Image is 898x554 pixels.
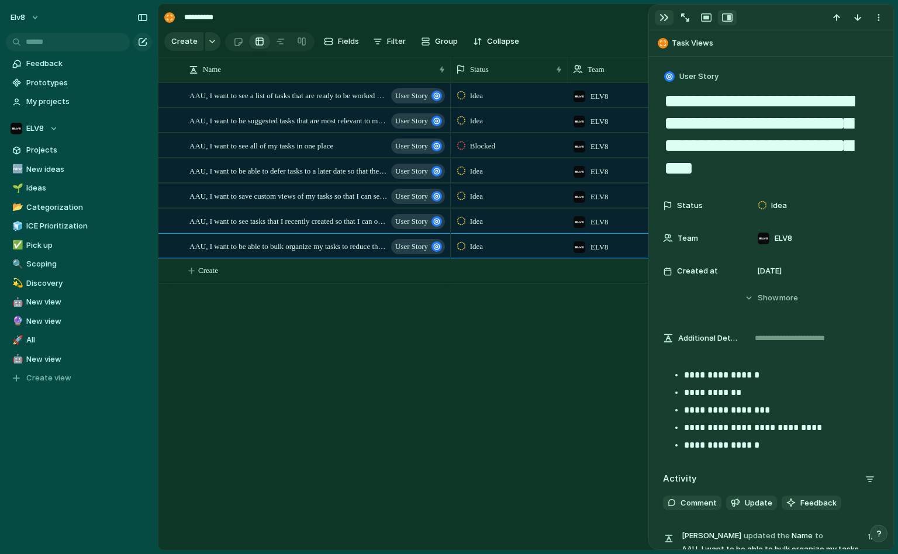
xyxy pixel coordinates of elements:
[391,164,445,179] button: User Story
[6,74,152,92] a: Prototypes
[6,120,152,137] button: ELV8
[12,296,20,309] div: 🤖
[189,164,388,177] span: AAU, I want to be able to defer tasks to a later date so that they don't clutter up my list
[678,333,738,344] span: Additional Detail
[12,162,20,176] div: 🆕
[663,288,879,309] button: Showmore
[12,182,20,195] div: 🌱
[395,238,428,255] span: User Story
[26,296,148,308] span: New view
[6,313,152,330] a: 🔮New view
[415,32,464,51] button: Group
[11,12,25,23] span: elv8
[6,141,152,159] a: Projects
[6,351,152,368] a: 🤖New view
[12,352,20,366] div: 🤖
[11,316,22,327] button: 🔮
[11,258,22,270] button: 🔍
[189,239,388,252] span: AAU, I want to be able to bulk organize my tasks to reduce the amount of effort
[757,265,782,277] span: [DATE]
[198,265,218,276] span: Create
[815,530,823,542] span: to
[6,217,152,235] a: 🧊ICE Prioritization
[6,161,152,178] a: 🆕New ideas
[395,163,428,179] span: User Story
[26,77,148,89] span: Prototypes
[677,265,718,277] span: Created at
[590,216,609,228] span: ELV8
[758,292,779,304] span: Show
[771,200,787,212] span: Idea
[12,220,20,233] div: 🧊
[6,199,152,216] a: 📂Categorization
[6,293,152,311] a: 🤖New view
[662,68,722,85] button: User Story
[12,258,20,271] div: 🔍
[654,34,888,53] button: Task Views
[391,88,445,103] button: User Story
[5,8,46,27] button: elv8
[189,113,388,127] span: AAU, I want to be suggested tasks that are most relevant to me right now
[26,258,148,270] span: Scoping
[744,530,790,542] span: updated the
[11,334,22,346] button: 🚀
[391,113,445,129] button: User Story
[681,497,717,509] span: Comment
[679,71,719,82] span: User Story
[590,191,609,203] span: ELV8
[663,472,697,486] h2: Activity
[26,240,148,251] span: Pick up
[6,93,152,110] a: My projects
[775,233,792,244] span: ELV8
[779,292,798,304] span: more
[26,354,148,365] span: New view
[395,213,428,230] span: User Story
[590,116,609,127] span: ELV8
[189,189,388,202] span: AAU, I want to save custom views of my tasks so that I can see only the tasks I want to
[12,200,20,214] div: 📂
[12,334,20,347] div: 🚀
[395,88,428,104] span: User Story
[6,55,152,72] a: Feedback
[26,58,148,70] span: Feedback
[677,200,703,212] span: Status
[203,64,221,75] span: Name
[6,275,152,292] a: 💫Discovery
[189,138,333,152] span: AAU, I want to see all of my tasks in one place
[391,189,445,204] button: User Story
[391,138,445,154] button: User Story
[12,238,20,252] div: ✅
[11,296,22,308] button: 🤖
[487,36,519,47] span: Collapse
[468,32,524,51] button: Collapse
[26,334,148,346] span: All
[470,165,483,177] span: Idea
[387,36,406,47] span: Filter
[164,32,203,51] button: Create
[26,372,71,384] span: Create view
[470,90,483,102] span: Idea
[26,164,148,175] span: New ideas
[26,182,148,194] span: Ideas
[782,496,841,511] button: Feedback
[338,36,359,47] span: Fields
[11,220,22,232] button: 🧊
[11,202,22,213] button: 📂
[745,497,772,509] span: Update
[26,316,148,327] span: New view
[26,144,148,156] span: Projects
[11,278,22,289] button: 💫
[678,233,698,244] span: Team
[470,191,483,202] span: Idea
[12,314,20,328] div: 🔮
[800,497,837,509] span: Feedback
[26,202,148,213] span: Categorization
[590,166,609,178] span: ELV8
[6,237,152,254] a: ✅Pick up
[470,64,489,75] span: Status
